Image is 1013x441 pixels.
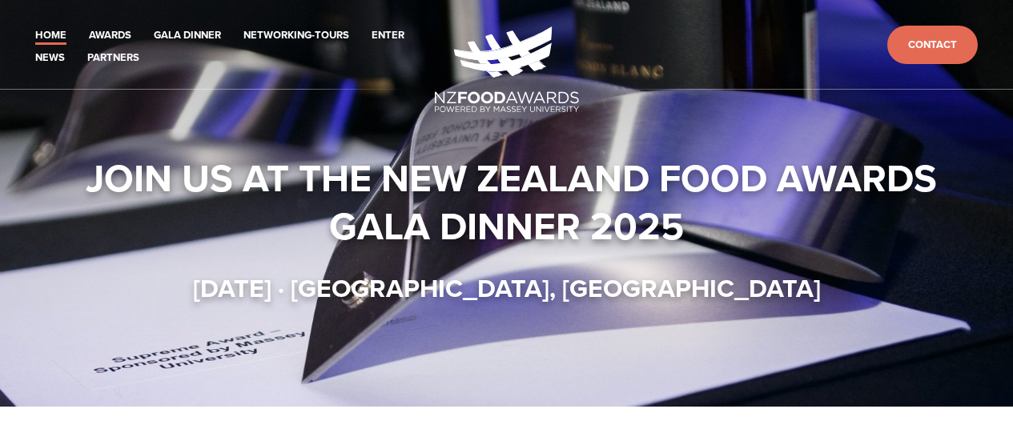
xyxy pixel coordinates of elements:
[887,26,978,65] a: Contact
[154,26,221,45] a: Gala Dinner
[89,26,131,45] a: Awards
[86,150,947,254] strong: Join us at the New Zealand Food Awards Gala Dinner 2025
[193,269,821,307] strong: [DATE] · [GEOGRAPHIC_DATA], [GEOGRAPHIC_DATA]
[372,26,404,45] a: Enter
[243,26,349,45] a: Networking-Tours
[35,26,66,45] a: Home
[35,49,65,67] a: News
[87,49,139,67] a: Partners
